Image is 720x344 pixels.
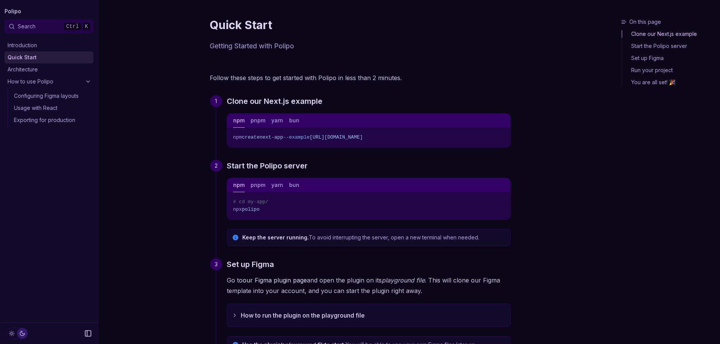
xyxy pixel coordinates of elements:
a: Clone our Next.js example [622,30,717,40]
button: pnpm [251,178,265,192]
button: npm [233,178,245,192]
p: Getting Started with Polipo [210,41,511,51]
a: How to use Polipo [5,76,93,88]
a: our Figma plugin page [243,276,307,284]
a: Architecture [5,63,93,76]
a: Introduction [5,39,93,51]
span: create [242,134,260,140]
h3: On this page [621,18,717,26]
a: Set up Figma [622,52,717,64]
span: --example [283,134,310,140]
kbd: K [82,22,91,31]
button: Collapse Sidebar [82,327,94,339]
a: Polipo [5,6,21,17]
span: # cd my-app/ [233,199,269,205]
strong: Keep the server running. [242,234,309,241]
button: SearchCtrlK [5,20,93,33]
span: polipo [242,207,260,212]
a: Quick Start [5,51,93,63]
a: Clone our Next.js example [227,95,322,107]
em: playground file [382,276,425,284]
button: yarn [271,178,283,192]
kbd: Ctrl [63,22,82,31]
button: pnpm [251,114,265,128]
span: next-app [260,134,283,140]
a: Run your project [622,64,717,76]
a: Configuring Figma layouts [11,90,93,102]
button: Toggle Theme [6,328,28,339]
h1: Quick Start [210,18,511,32]
button: yarn [271,114,283,128]
button: How to run the plugin on the playground file [227,304,510,327]
span: npx [233,207,242,212]
span: npm [233,134,242,140]
a: Set up Figma [227,258,274,270]
button: bun [289,178,299,192]
span: [URL][DOMAIN_NAME] [310,134,362,140]
a: Exporting for production [11,114,93,126]
p: Go to and open the plugin on its . This will clone our Figma template into your account, and you ... [227,275,511,296]
p: Follow these steps to get started with Polipo in less than 2 minutes. [210,73,511,83]
button: npm [233,114,245,128]
a: Start the Polipo server [227,160,308,172]
a: You are all set! 🎉 [622,76,717,86]
button: bun [289,114,299,128]
a: Usage with React [11,102,93,114]
a: Start the Polipo server [622,40,717,52]
p: To avoid interrupting the server, open a new terminal when needed. [242,234,506,241]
